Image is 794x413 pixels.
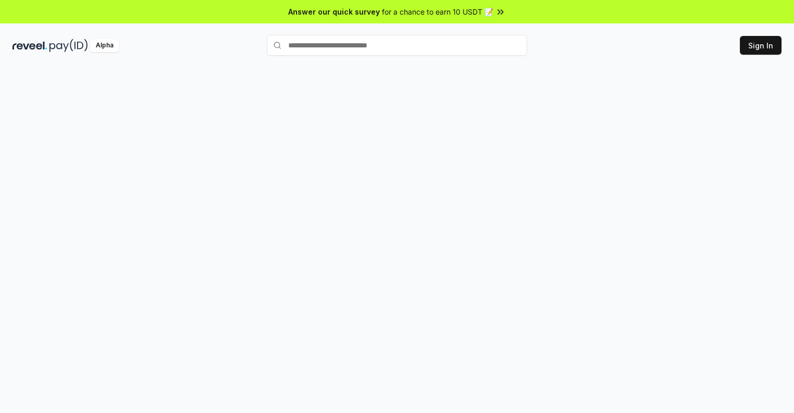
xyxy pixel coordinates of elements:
[49,39,88,52] img: pay_id
[288,6,380,17] span: Answer our quick survey
[90,39,119,52] div: Alpha
[12,39,47,52] img: reveel_dark
[740,36,782,55] button: Sign In
[382,6,493,17] span: for a chance to earn 10 USDT 📝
